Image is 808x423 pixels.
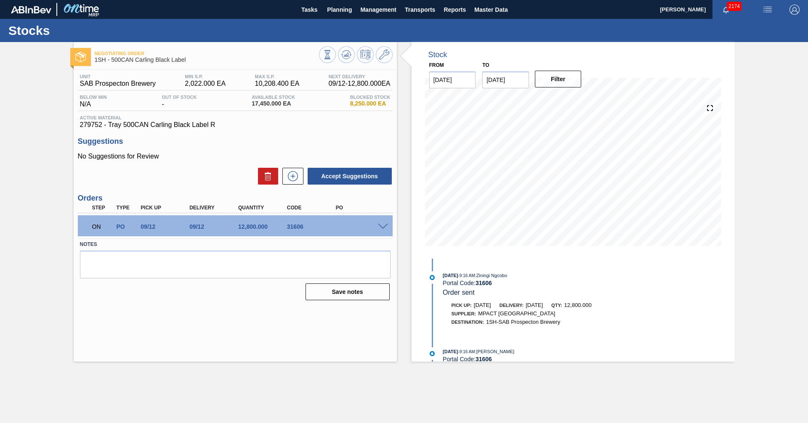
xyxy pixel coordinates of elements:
button: Filter [535,71,582,87]
span: : Ziningi Ngcobo [475,273,507,278]
strong: 31606 [476,356,492,362]
div: Accept Suggestions [303,167,393,185]
span: MAX S.P. [255,74,300,79]
span: [DATE] [443,349,458,354]
span: 279752 - Tray 500CAN Carling Black Label R [80,121,391,129]
div: PO [334,205,388,211]
span: : [PERSON_NAME] [475,349,515,354]
div: Portal Code: [443,356,643,362]
div: Code [285,205,340,211]
span: 2174 [727,2,742,11]
span: Management [360,5,396,15]
h3: Suggestions [78,137,393,146]
span: - 9:16 AM [458,349,475,354]
span: Out Of Stock [162,95,197,100]
div: Quantity [236,205,291,211]
img: atual [430,351,435,356]
span: 1SH - 500CAN Carling Black Label [95,57,319,63]
span: 17,450.000 EA [252,100,295,107]
span: [DATE] [526,302,543,308]
input: mm/dd/yyyy [429,71,476,88]
button: Notifications [712,4,739,16]
span: Active Material [80,115,391,120]
img: Logout [789,5,800,15]
span: [DATE] [474,302,491,308]
div: Portal Code: [443,280,643,286]
button: Accept Suggestions [308,168,392,185]
span: MPACT [GEOGRAPHIC_DATA] [478,310,555,317]
img: Ícone [75,52,86,62]
div: N/A [78,95,109,108]
div: Negotiating Order [90,217,115,236]
span: Delivery: [500,303,524,308]
div: Purchase order [114,223,139,230]
span: Below Min [80,95,107,100]
button: Go to Master Data / General [376,46,393,63]
div: New suggestion [278,168,303,185]
div: Delivery [187,205,242,211]
span: 12,800.000 [564,302,592,308]
div: Delete Suggestions [254,168,278,185]
p: ON [92,223,113,230]
span: Available Stock [252,95,295,100]
span: Reports [444,5,466,15]
img: TNhmsLtSVTkK8tSr43FrP2fwEKptu5GPRR3wAAAABJRU5ErkJggg== [11,6,51,13]
img: userActions [763,5,773,15]
span: Supplier: [452,311,476,316]
strong: 31606 [476,280,492,286]
span: [DATE] [443,273,458,278]
button: Stocks Overview [319,46,336,63]
span: Order sent [443,289,475,296]
span: Transports [405,5,435,15]
span: 1SH-SAB Prospecton Brewery [486,319,560,325]
img: atual [430,275,435,280]
span: Negotiating Order [95,51,319,56]
span: 8,250.000 EA [350,100,391,107]
span: SAB Prospecton Brewery [80,80,156,87]
label: to [482,62,489,68]
div: Stock [428,50,447,59]
input: mm/dd/yyyy [482,71,529,88]
button: Update Chart [338,46,355,63]
div: Pick up [138,205,193,211]
span: Tasks [300,5,319,15]
h1: Stocks [8,26,158,35]
div: 31606 [285,223,340,230]
p: No Suggestions for Review [78,153,393,160]
label: Notes [80,238,391,251]
span: Destination: [452,320,484,325]
span: Blocked Stock [350,95,391,100]
span: 09/12 - 12,800.000 EA [329,80,391,87]
span: Planning [327,5,352,15]
span: Qty: [551,303,562,308]
span: 10,208.400 EA [255,80,300,87]
span: 2,022.000 EA [185,80,226,87]
span: Pick up: [452,303,472,308]
span: - 9:16 AM [458,273,475,278]
span: Unit [80,74,156,79]
button: Schedule Inventory [357,46,374,63]
div: 12,800.000 [236,223,291,230]
button: Save notes [306,283,390,300]
div: 09/12/2025 [138,223,193,230]
span: Next Delivery [329,74,391,79]
div: 09/12/2025 [187,223,242,230]
div: Step [90,205,115,211]
label: From [429,62,444,68]
div: - [160,95,199,108]
h3: Orders [78,194,393,203]
div: Type [114,205,139,211]
span: MIN S.P. [185,74,226,79]
span: Master Data [474,5,508,15]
